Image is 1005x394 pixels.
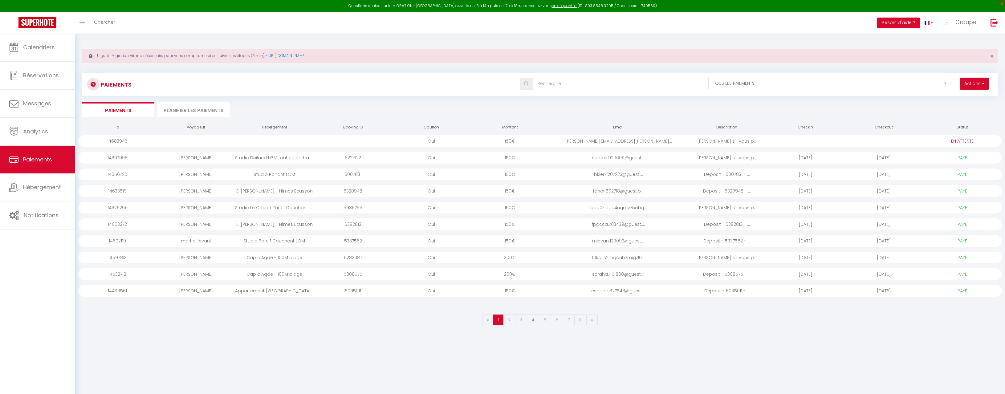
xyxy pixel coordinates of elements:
[23,128,48,135] span: Analytics
[766,235,845,247] div: [DATE]
[314,235,392,247] div: 5337562
[979,368,1005,394] iframe: LiveChat chat widget
[157,122,235,133] th: Voyageur
[235,268,314,280] div: Cap d'Agde - 100M plage
[845,122,923,133] th: Checkout
[766,169,845,180] div: [DATE]
[877,18,920,28] button: Besoin d'aide ?
[511,171,515,177] span: €
[845,285,923,297] div: [DATE]
[551,315,563,325] a: 6
[511,221,515,227] span: €
[82,49,998,63] div: Urgent : Migration Airbnb nécessaire pour votre compte, merci de suivre ces étapes (5 min) -
[78,185,157,197] div: 14633519
[314,252,392,263] div: 6282687
[235,169,314,180] div: Studio Ponant LGM
[990,52,994,60] span: ×
[157,152,235,164] div: [PERSON_NAME]
[314,122,392,133] th: Booking ID
[586,315,598,325] a: Next
[549,202,688,213] div: bbp0zjoqc4nqmvzlxohq...
[688,235,766,247] div: Deposit - 5337562 - ...
[512,254,516,261] span: €
[845,218,923,230] div: [DATE]
[157,202,235,213] div: [PERSON_NAME]
[845,169,923,180] div: [DATE]
[533,78,700,90] input: Recherche
[392,122,471,133] th: Caution
[511,288,515,294] span: €
[471,185,549,197] div: 150
[511,205,515,211] span: €
[552,3,577,8] a: en cliquant ici
[78,202,157,213] div: 14626269
[766,152,845,164] div: [DATE]
[471,218,549,230] div: 150
[511,138,515,144] span: €
[845,268,923,280] div: [DATE]
[157,185,235,197] div: [PERSON_NAME]
[549,122,688,133] th: Email
[471,152,549,164] div: 150
[157,235,235,247] div: martial levant
[314,185,392,197] div: 6320948
[157,169,235,180] div: [PERSON_NAME]
[688,218,766,230] div: Deposit - 6392813 - ...
[89,12,120,34] a: Chercher
[235,185,314,197] div: El [PERSON_NAME] - Nîmes Ecusson
[845,202,923,213] div: [DATE]
[549,235,688,247] div: mlevan.129092@guest....
[314,169,392,180] div: 6007831
[766,218,845,230] div: [DATE]
[235,285,314,297] div: Appartement [GEOGRAPHIC_DATA] [GEOGRAPHIC_DATA] - [GEOGRAPHIC_DATA]/Parking
[938,12,984,34] a: ... Groupe
[511,155,515,161] span: €
[392,202,471,213] div: Oui
[845,185,923,197] div: [DATE]
[78,218,157,230] div: 14603272
[314,202,392,213] div: 5989755
[471,252,549,263] div: 300
[923,122,1002,133] th: Statut
[18,17,56,28] img: Super Booking
[392,285,471,297] div: Oui
[78,122,157,133] th: Id
[942,18,951,27] img: ...
[511,238,515,244] span: €
[549,218,688,230] div: fpacca.703439@guest....
[23,43,55,51] span: Calendriers
[512,271,516,277] span: €
[78,135,157,147] div: 14683945
[23,183,61,191] span: Hébergement
[549,285,688,297] div: esquad.827548@guest....
[766,268,845,280] div: [DATE]
[845,152,923,164] div: [DATE]
[766,252,845,263] div: [DATE]
[235,218,314,230] div: El [PERSON_NAME] - Nîmes Ecusson
[471,202,549,213] div: 150
[392,135,471,147] div: Oui
[766,122,845,133] th: Checkin
[766,285,845,297] div: [DATE]
[235,152,314,164] div: Studio Dixiland LGM tout confort avec terrasse,parking, plage à pied
[78,235,157,247] div: 14602119
[688,202,766,213] div: [PERSON_NAME] s’il vous p...
[267,53,306,58] a: [URL][DOMAIN_NAME]
[688,169,766,180] div: Deposit - 6007831 - ...
[503,315,515,325] a: 2
[157,252,235,263] div: [PERSON_NAME]
[574,315,587,325] a: 8
[471,285,549,297] div: 150
[471,235,549,247] div: 150
[482,311,598,328] nav: Page navigation example
[314,268,392,280] div: 5308575
[955,18,976,26] span: Groupe
[845,235,923,247] div: [DATE]
[511,188,515,194] span: €
[688,252,766,263] div: [PERSON_NAME] s'il vous p...
[314,152,392,164] div: 6221322
[392,152,471,164] div: Oui
[549,135,688,147] div: [PERSON_NAME][EMAIL_ADDRESS][PERSON_NAME]...
[235,235,314,247] div: Studio Parc 1 Couchant LGM
[471,122,549,133] th: Montant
